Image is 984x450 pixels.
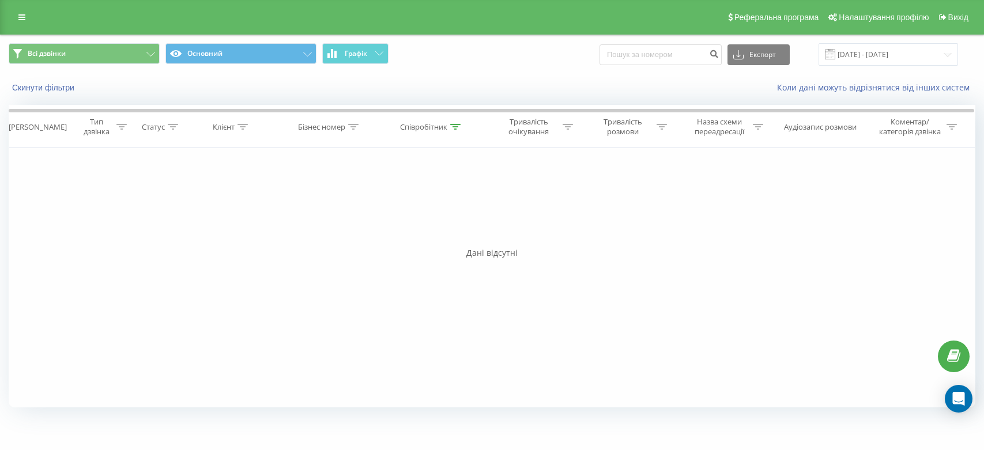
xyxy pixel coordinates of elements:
div: Статус [142,122,165,132]
button: Графік [322,43,389,64]
button: Експорт [727,44,790,65]
span: Графік [345,50,367,58]
button: Основний [165,43,316,64]
div: Тип дзвінка [80,117,114,137]
input: Пошук за номером [600,44,722,65]
div: Тривалість очікування [498,117,560,137]
div: Бізнес номер [298,122,345,132]
span: Налаштування профілю [839,13,929,22]
div: Аудіозапис розмови [784,122,857,132]
div: Тривалість розмови [592,117,654,137]
button: Всі дзвінки [9,43,160,64]
div: Клієнт [213,122,235,132]
button: Скинути фільтри [9,82,80,93]
span: Вихід [948,13,968,22]
div: Open Intercom Messenger [945,385,972,413]
div: [PERSON_NAME] [9,122,67,132]
div: Коментар/категорія дзвінка [876,117,944,137]
div: Дані відсутні [9,247,975,259]
div: Назва схеми переадресації [688,117,750,137]
span: Реферальна програма [734,13,819,22]
span: Всі дзвінки [28,49,66,58]
div: Співробітник [400,122,447,132]
a: Коли дані можуть відрізнятися вiд інших систем [777,82,975,93]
